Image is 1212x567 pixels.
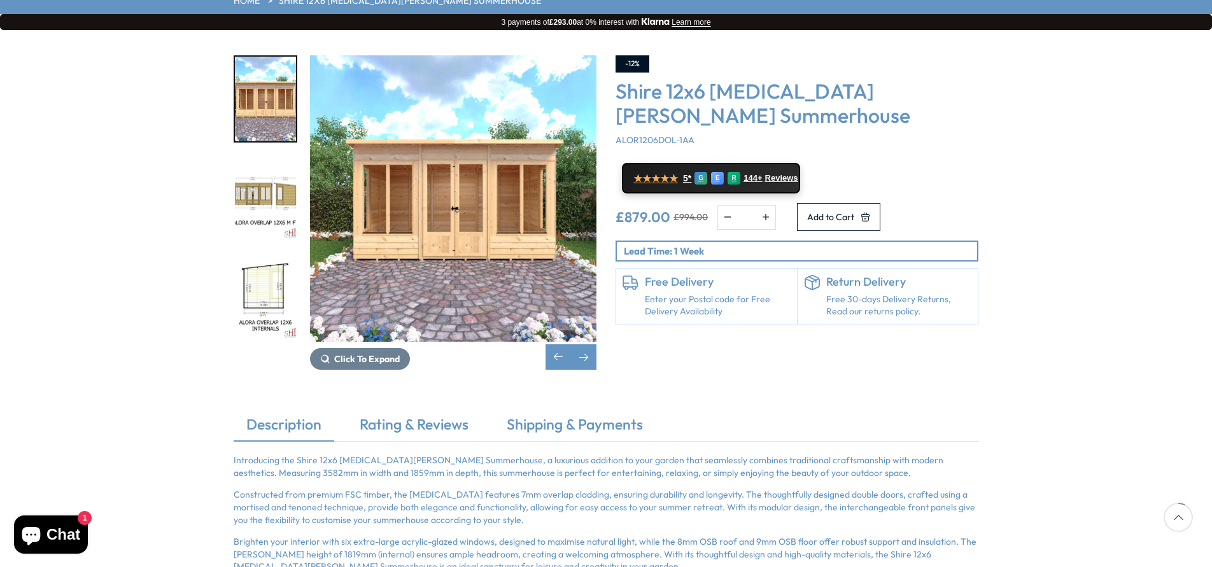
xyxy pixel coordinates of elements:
[673,213,708,221] del: £994.00
[234,55,297,143] div: 4 / 9
[624,244,977,258] p: Lead Time: 1 Week
[334,353,400,365] span: Click To Expand
[765,173,798,183] span: Reviews
[347,414,481,441] a: Rating & Reviews
[310,348,410,370] button: Click To Expand
[622,163,800,193] a: ★★★★★ 5* G E R 144+ Reviews
[694,172,707,185] div: G
[235,157,296,241] img: AloraOverlap12x6MFT_200x200.jpg
[616,79,978,128] h3: Shire 12x6 [MEDICAL_DATA][PERSON_NAME] Summerhouse
[743,173,762,183] span: 144+
[310,55,596,342] img: Shire 12x6 Alora Pent Summerhouse
[234,454,978,479] p: Introducing the Shire 12x6 [MEDICAL_DATA][PERSON_NAME] Summerhouse, a luxurious addition to your ...
[10,515,92,557] inbox-online-store-chat: Shopify online store chat
[728,172,740,185] div: R
[797,203,880,231] button: Add to Cart
[234,414,334,441] a: Description
[826,293,972,318] p: Free 30-days Delivery Returns, Read our returns policy.
[645,275,791,289] h6: Free Delivery
[616,134,694,146] span: ALOR1206DOL-1AA
[616,210,670,224] ins: £879.00
[234,155,297,242] div: 5 / 9
[616,55,649,73] div: -12%
[633,172,678,185] span: ★★★★★
[645,293,791,318] a: Enter your Postal code for Free Delivery Availability
[711,172,724,185] div: E
[235,57,296,141] img: Alora12x6_GARDEN_FRONT_200x200.jpg
[310,55,596,370] div: 4 / 9
[234,489,978,526] p: Constructed from premium FSC timber, the [MEDICAL_DATA] features 7mm overlap cladding, ensuring d...
[571,344,596,370] div: Next slide
[826,275,972,289] h6: Return Delivery
[807,213,854,221] span: Add to Cart
[494,414,656,441] a: Shipping & Payments
[235,256,296,340] img: AloraOverlap12x6INTERNALS_200x200.jpg
[546,344,571,370] div: Previous slide
[234,255,297,342] div: 6 / 9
